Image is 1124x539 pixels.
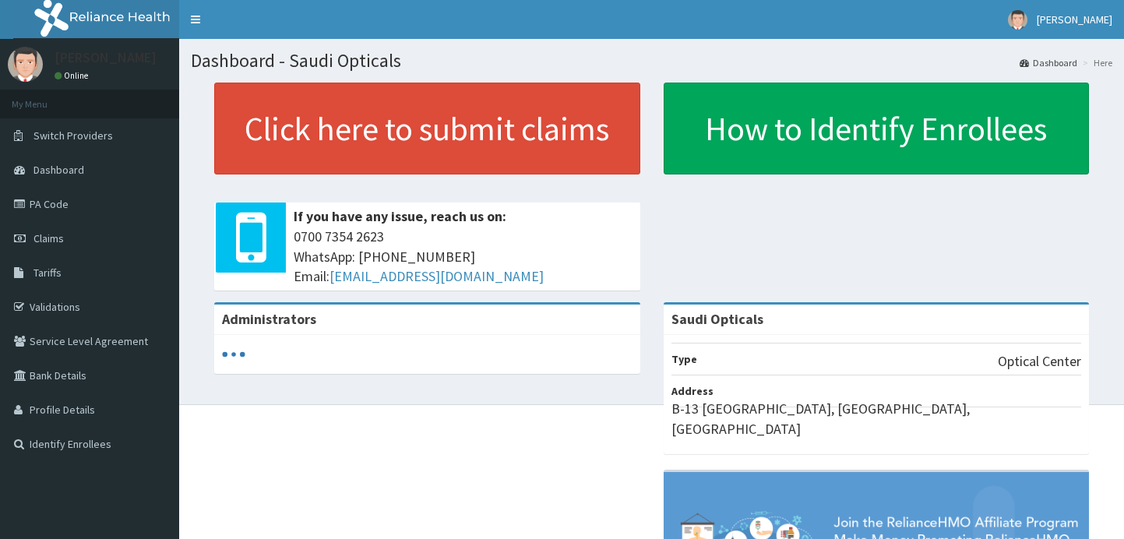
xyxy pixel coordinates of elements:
a: Online [55,70,92,81]
span: Tariffs [33,266,62,280]
span: Switch Providers [33,129,113,143]
b: Address [671,384,714,398]
li: Here [1079,56,1112,69]
span: Dashboard [33,163,84,177]
a: Dashboard [1020,56,1077,69]
span: Claims [33,231,64,245]
p: B-13 [GEOGRAPHIC_DATA], [GEOGRAPHIC_DATA], [GEOGRAPHIC_DATA] [671,399,1082,439]
a: [EMAIL_ADDRESS][DOMAIN_NAME] [329,267,544,285]
span: 0700 7354 2623 WhatsApp: [PHONE_NUMBER] Email: [294,227,632,287]
a: Click here to submit claims [214,83,640,174]
span: [PERSON_NAME] [1037,12,1112,26]
p: Optical Center [998,351,1081,372]
h1: Dashboard - Saudi Opticals [191,51,1112,71]
img: User Image [1008,10,1027,30]
p: [PERSON_NAME] [55,51,157,65]
b: Administrators [222,310,316,328]
strong: Saudi Opticals [671,310,763,328]
b: Type [671,352,697,366]
img: User Image [8,47,43,82]
svg: audio-loading [222,343,245,366]
b: If you have any issue, reach us on: [294,207,506,225]
a: How to Identify Enrollees [664,83,1090,174]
